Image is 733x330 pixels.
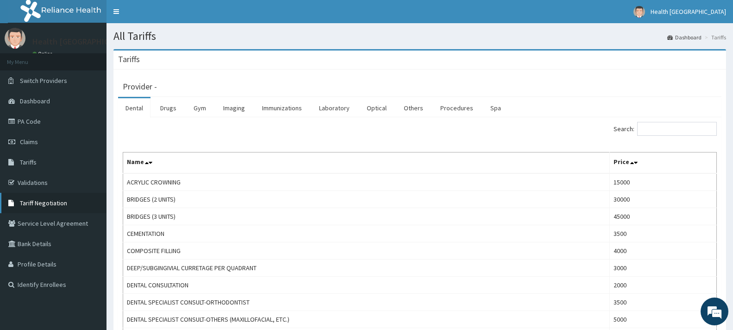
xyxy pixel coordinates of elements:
a: Dashboard [667,33,702,41]
img: User Image [5,28,25,49]
th: Price [609,152,716,174]
h3: Provider - [123,82,157,91]
li: Tariffs [702,33,726,41]
td: DEEP/SUBGINGIVIAL CURRETAGE PER QUADRANT [123,260,610,277]
a: Spa [483,98,508,118]
td: DENTAL SPECIALIST CONSULT-OTHERS (MAXILLOFACIAL, ETC.) [123,311,610,328]
label: Search: [614,122,717,136]
td: 4000 [609,242,716,260]
a: Gym [186,98,213,118]
a: Immunizations [255,98,309,118]
td: ACRYLIC CROWNING [123,173,610,191]
th: Name [123,152,610,174]
a: Online [32,51,55,57]
td: BRIDGES (3 UNITS) [123,208,610,225]
td: BRIDGES (2 UNITS) [123,191,610,208]
span: Dashboard [20,97,50,105]
img: User Image [633,6,645,18]
td: CEMENTATION [123,225,610,242]
td: 3500 [609,225,716,242]
span: Health [GEOGRAPHIC_DATA] [651,7,726,16]
input: Search: [637,122,717,136]
a: Laboratory [312,98,357,118]
td: 3500 [609,294,716,311]
td: DENTAL CONSULTATION [123,277,610,294]
a: Drugs [153,98,184,118]
a: Others [396,98,431,118]
span: Tariff Negotiation [20,199,67,207]
a: Procedures [433,98,481,118]
td: DENTAL SPECIALIST CONSULT-ORTHODONTIST [123,294,610,311]
td: 30000 [609,191,716,208]
h1: All Tariffs [113,30,726,42]
span: Switch Providers [20,76,67,85]
span: Claims [20,138,38,146]
td: 2000 [609,277,716,294]
td: 3000 [609,260,716,277]
a: Imaging [216,98,252,118]
td: 15000 [609,173,716,191]
td: COMPOSITE FILLING [123,242,610,260]
a: Optical [359,98,394,118]
span: Tariffs [20,158,37,166]
h3: Tariffs [118,55,140,63]
a: Dental [118,98,150,118]
td: 45000 [609,208,716,225]
td: 5000 [609,311,716,328]
p: Health [GEOGRAPHIC_DATA] [32,38,136,46]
